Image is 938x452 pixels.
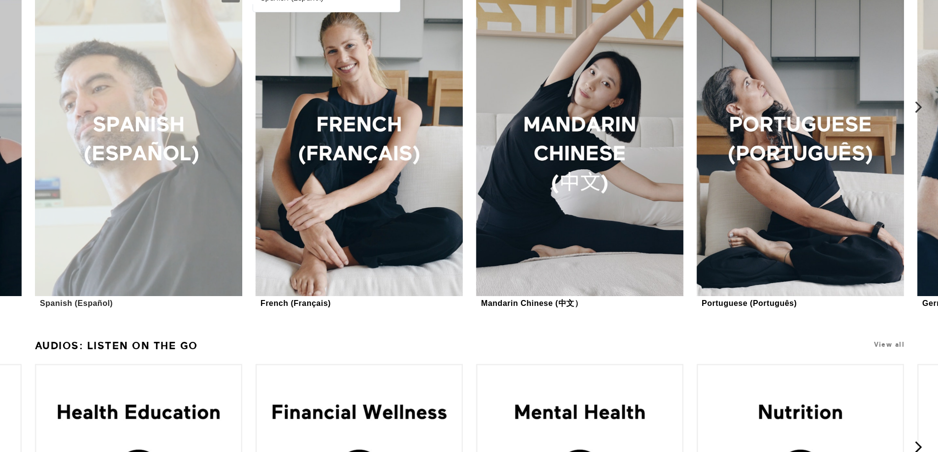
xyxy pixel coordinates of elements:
div: Spanish (Español) [40,299,113,308]
div: French (Français) [260,299,331,308]
div: Portuguese (Português) [702,299,797,308]
div: Mandarin Chinese (中文） [481,299,582,308]
a: Audios: Listen On the Go [35,335,198,356]
a: View all [874,341,905,348]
